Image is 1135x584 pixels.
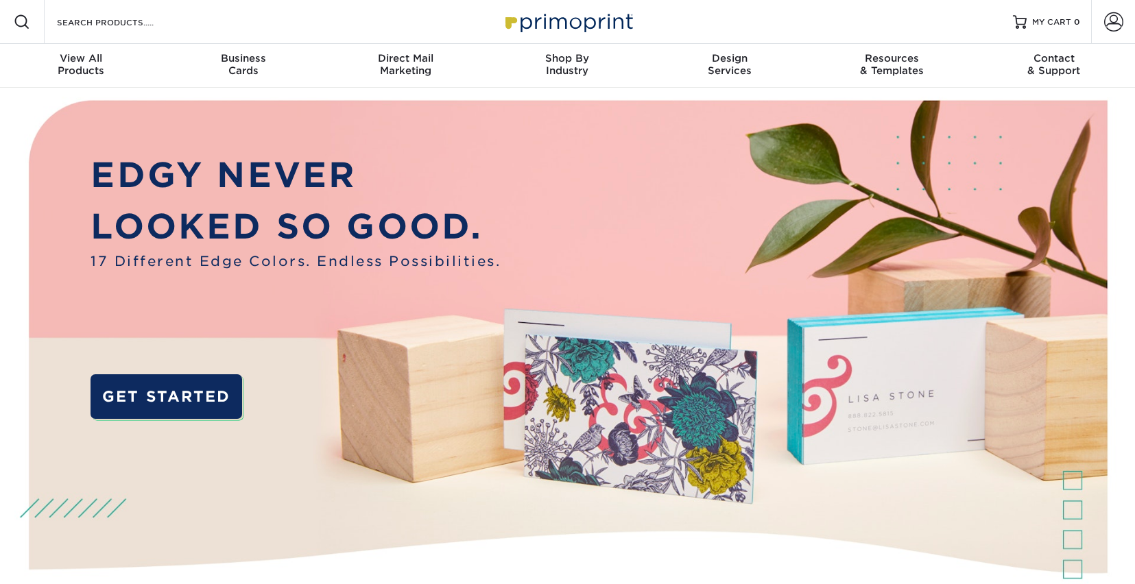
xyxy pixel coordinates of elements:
a: DesignServices [649,44,811,88]
span: MY CART [1032,16,1071,28]
input: SEARCH PRODUCTS..... [56,14,189,30]
a: Shop ByIndustry [486,44,648,88]
span: Direct Mail [324,52,486,64]
span: Contact [973,52,1135,64]
span: Design [649,52,811,64]
span: Resources [811,52,972,64]
div: Services [649,52,811,77]
span: 0 [1074,17,1080,27]
div: Marketing [324,52,486,77]
span: 17 Different Edge Colors. Endless Possibilities. [91,252,501,272]
a: Contact& Support [973,44,1135,88]
div: & Templates [811,52,972,77]
span: Shop By [486,52,648,64]
div: Cards [162,52,324,77]
a: Resources& Templates [811,44,972,88]
img: Primoprint [499,7,636,36]
div: & Support [973,52,1135,77]
div: Industry [486,52,648,77]
a: GET STARTED [91,374,242,419]
p: LOOKED SO GOOD. [91,201,501,252]
span: Business [162,52,324,64]
a: BusinessCards [162,44,324,88]
p: EDGY NEVER [91,149,501,200]
a: Direct MailMarketing [324,44,486,88]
